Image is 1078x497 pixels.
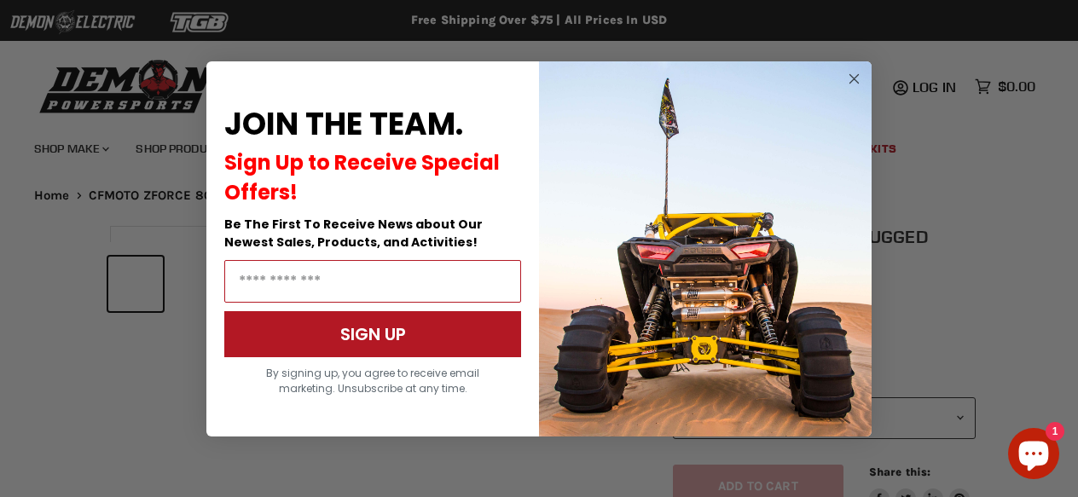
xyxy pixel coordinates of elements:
[1003,428,1064,483] inbox-online-store-chat: Shopify online store chat
[224,311,521,357] button: SIGN UP
[224,216,483,251] span: Be The First To Receive News about Our Newest Sales, Products, and Activities!
[224,148,500,206] span: Sign Up to Receive Special Offers!
[266,366,479,396] span: By signing up, you agree to receive email marketing. Unsubscribe at any time.
[843,68,865,90] button: Close dialog
[539,61,872,436] img: a9095488-b6e7-41ba-879d-588abfab540b.jpeg
[224,102,463,146] span: JOIN THE TEAM.
[224,260,521,303] input: Email Address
